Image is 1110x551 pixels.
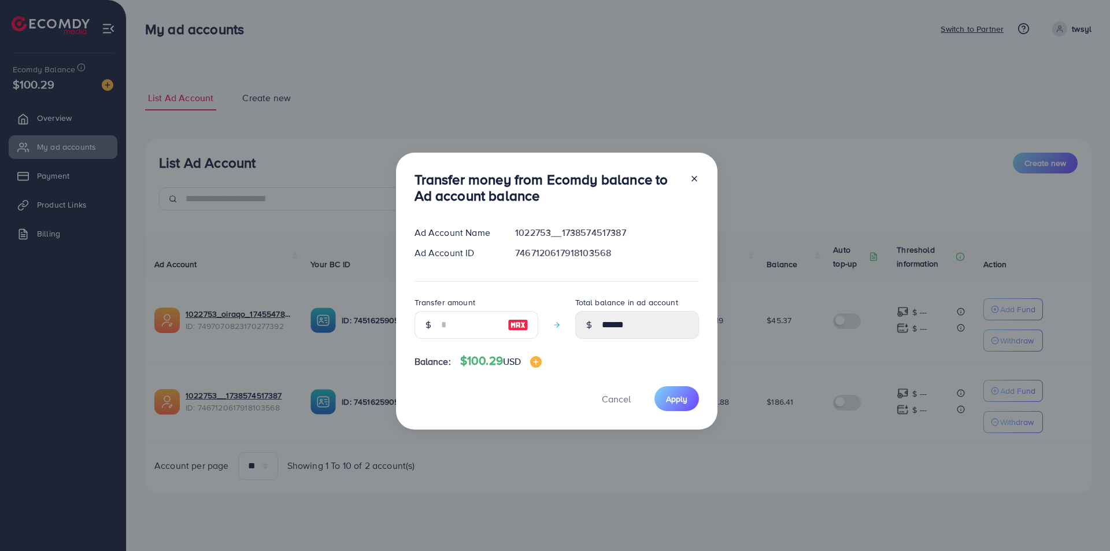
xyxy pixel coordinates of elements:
[415,297,475,308] label: Transfer amount
[666,393,687,405] span: Apply
[587,386,645,411] button: Cancel
[530,356,542,368] img: image
[405,226,506,239] div: Ad Account Name
[415,171,680,205] h3: Transfer money from Ecomdy balance to Ad account balance
[503,355,521,368] span: USD
[654,386,699,411] button: Apply
[460,354,542,368] h4: $100.29
[415,355,451,368] span: Balance:
[506,246,708,260] div: 7467120617918103568
[508,318,528,332] img: image
[575,297,678,308] label: Total balance in ad account
[602,393,631,405] span: Cancel
[1061,499,1101,542] iframe: Chat
[506,226,708,239] div: 1022753__1738574517387
[405,246,506,260] div: Ad Account ID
